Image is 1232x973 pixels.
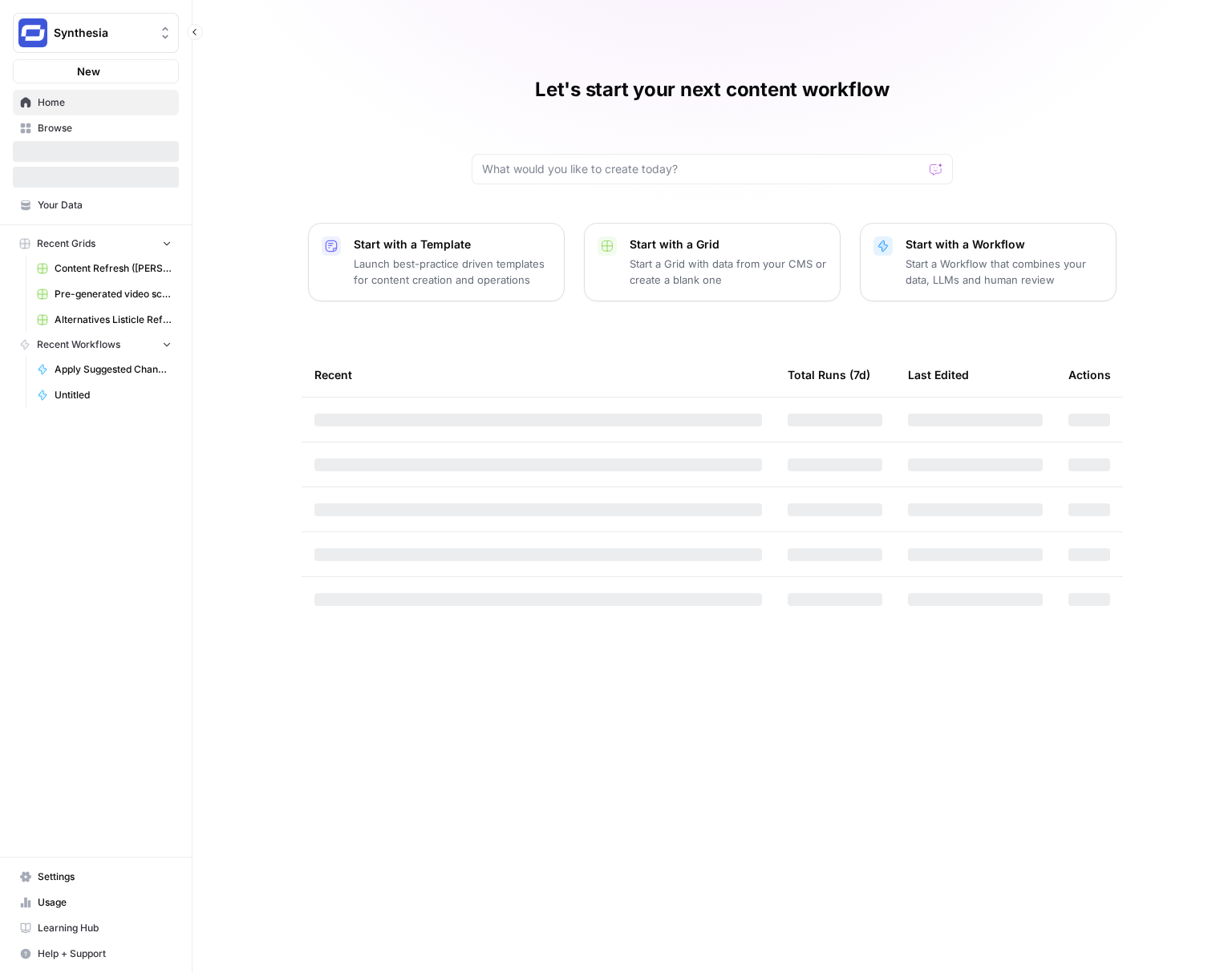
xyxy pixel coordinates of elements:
span: Pre-generated video scripts [55,287,172,301]
div: Last Edited [908,353,969,397]
button: Recent Workflows [13,333,179,357]
button: New [13,59,179,83]
button: Help + Support [13,941,179,967]
h1: Let's start your next content workflow [535,77,890,103]
p: Start with a Grid [630,236,827,252]
span: Browse [38,121,172,135]
a: Usage [13,890,179,915]
span: Alternatives Listicle Refresh [55,313,172,327]
span: Recent Grids [37,236,95,251]
div: Actions [1068,353,1111,397]
button: Start with a WorkflowStart a Workflow that combines your data, LLMs and human review [860,223,1116,301]
span: Untitled [55,388,172,402]
a: Learning Hub [13,915,179,941]
span: Learning Hub [38,921,172,935]
p: Launch best-practice driven templates for content creation and operations [354,256,551,288]
span: New [77,63,100,79]
span: Home [38,95,172,110]
span: Content Refresh ([PERSON_NAME]'s edit) [55,261,172,276]
a: Home [13,90,179,115]
input: What would you like to create today? [482,161,923,177]
span: Synthesia [54,25,151,41]
p: Start a Grid with data from your CMS or create a blank one [630,256,827,288]
a: Your Data [13,192,179,218]
a: Alternatives Listicle Refresh [30,307,179,333]
span: Usage [38,895,172,910]
span: Your Data [38,198,172,212]
span: Apply Suggested Changes - Fork [55,362,172,377]
img: Synthesia Logo [18,18,47,47]
span: Recent Workflows [37,337,120,352]
a: Content Refresh ([PERSON_NAME]'s edit) [30,256,179,281]
p: Start with a Template [354,236,551,252]
div: Total Runs (7d) [788,353,870,397]
button: Recent Grids [13,232,179,256]
a: Pre-generated video scripts [30,281,179,307]
button: Start with a GridStart a Grid with data from your CMS or create a blank one [584,223,841,301]
span: Help + Support [38,947,172,961]
a: Untitled [30,382,179,408]
a: Apply Suggested Changes - Fork [30,357,179,382]
span: Settings [38,870,172,884]
a: Settings [13,864,179,890]
div: Recent [314,353,762,397]
p: Start with a Workflow [906,236,1103,252]
button: Start with a TemplateLaunch best-practice driven templates for content creation and operations [308,223,565,301]
button: Workspace: Synthesia [13,13,179,53]
p: Start a Workflow that combines your data, LLMs and human review [906,256,1103,288]
a: Browse [13,115,179,141]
